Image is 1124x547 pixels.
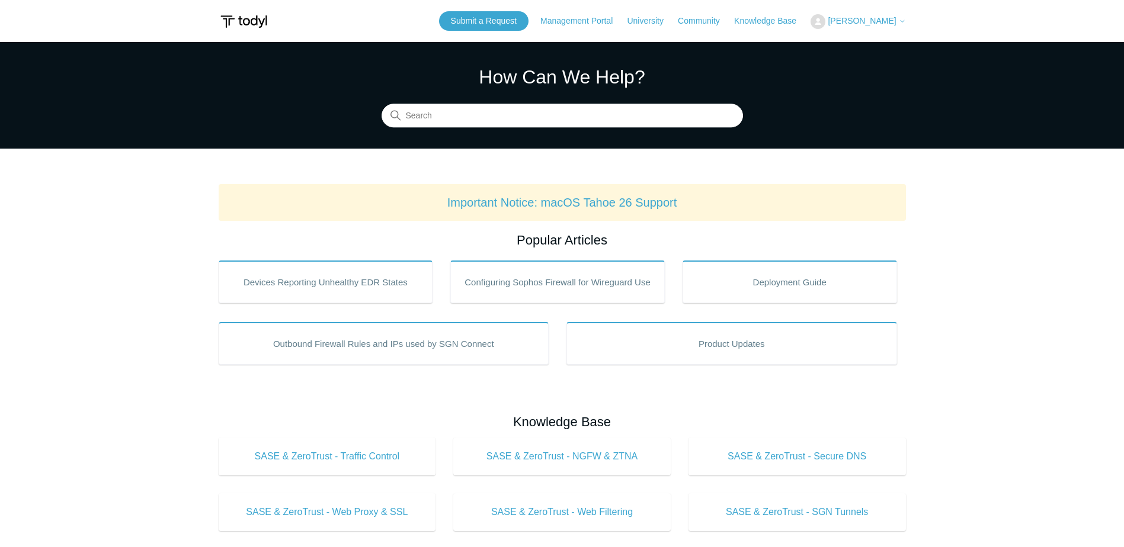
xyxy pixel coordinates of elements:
a: SASE & ZeroTrust - Web Proxy & SSL [219,493,436,531]
span: SASE & ZeroTrust - SGN Tunnels [706,505,888,519]
a: SASE & ZeroTrust - Traffic Control [219,437,436,475]
a: SASE & ZeroTrust - SGN Tunnels [689,493,906,531]
span: SASE & ZeroTrust - Web Filtering [471,505,653,519]
h1: How Can We Help? [382,63,743,91]
a: SASE & ZeroTrust - Secure DNS [689,437,906,475]
h2: Popular Articles [219,230,906,250]
img: Todyl Support Center Help Center home page [219,11,269,33]
a: Management Portal [540,15,625,27]
a: Community [678,15,732,27]
span: SASE & ZeroTrust - Secure DNS [706,449,888,464]
a: Deployment Guide [683,260,897,303]
a: Product Updates [566,322,897,365]
span: [PERSON_NAME] [828,16,896,25]
a: University [627,15,675,27]
a: Submit a Request [439,11,529,31]
a: Knowledge Base [734,15,808,27]
a: SASE & ZeroTrust - NGFW & ZTNA [453,437,671,475]
a: Configuring Sophos Firewall for Wireguard Use [450,260,665,303]
span: SASE & ZeroTrust - NGFW & ZTNA [471,449,653,464]
span: SASE & ZeroTrust - Traffic Control [236,449,418,464]
a: Devices Reporting Unhealthy EDR States [219,260,433,303]
a: Important Notice: macOS Tahoe 26 Support [447,196,677,209]
a: Outbound Firewall Rules and IPs used by SGN Connect [219,322,549,365]
h2: Knowledge Base [219,412,906,432]
input: Search [382,104,743,128]
a: SASE & ZeroTrust - Web Filtering [453,493,671,531]
button: [PERSON_NAME] [811,14,905,29]
span: SASE & ZeroTrust - Web Proxy & SSL [236,505,418,519]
